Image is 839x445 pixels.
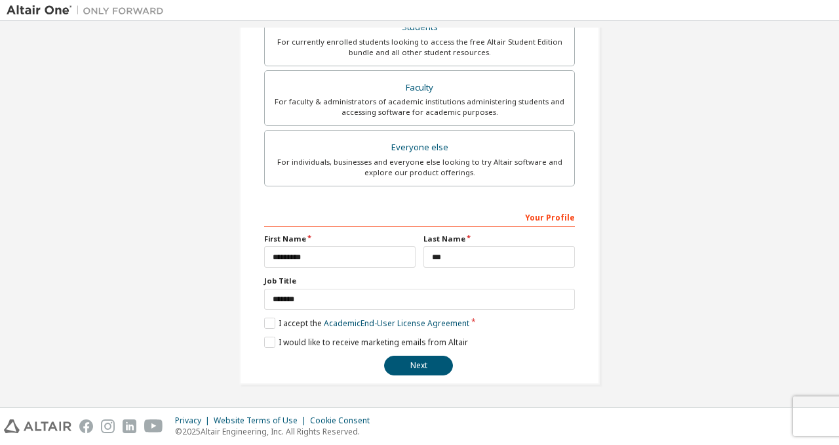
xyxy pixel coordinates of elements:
[7,4,170,17] img: Altair One
[214,415,310,426] div: Website Terms of Use
[310,415,378,426] div: Cookie Consent
[101,419,115,433] img: instagram.svg
[123,419,136,433] img: linkedin.svg
[273,96,566,117] div: For faculty & administrators of academic institutions administering students and accessing softwa...
[264,234,416,244] label: First Name
[384,356,453,375] button: Next
[264,318,469,329] label: I accept the
[324,318,469,329] a: Academic End-User License Agreement
[273,138,566,157] div: Everyone else
[264,206,575,227] div: Your Profile
[264,337,468,348] label: I would like to receive marketing emails from Altair
[4,419,71,433] img: altair_logo.svg
[144,419,163,433] img: youtube.svg
[273,18,566,37] div: Students
[273,79,566,97] div: Faculty
[273,157,566,178] div: For individuals, businesses and everyone else looking to try Altair software and explore our prod...
[264,276,575,286] label: Job Title
[273,37,566,58] div: For currently enrolled students looking to access the free Altair Student Edition bundle and all ...
[423,234,575,244] label: Last Name
[79,419,93,433] img: facebook.svg
[175,426,378,437] p: © 2025 Altair Engineering, Inc. All Rights Reserved.
[175,415,214,426] div: Privacy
